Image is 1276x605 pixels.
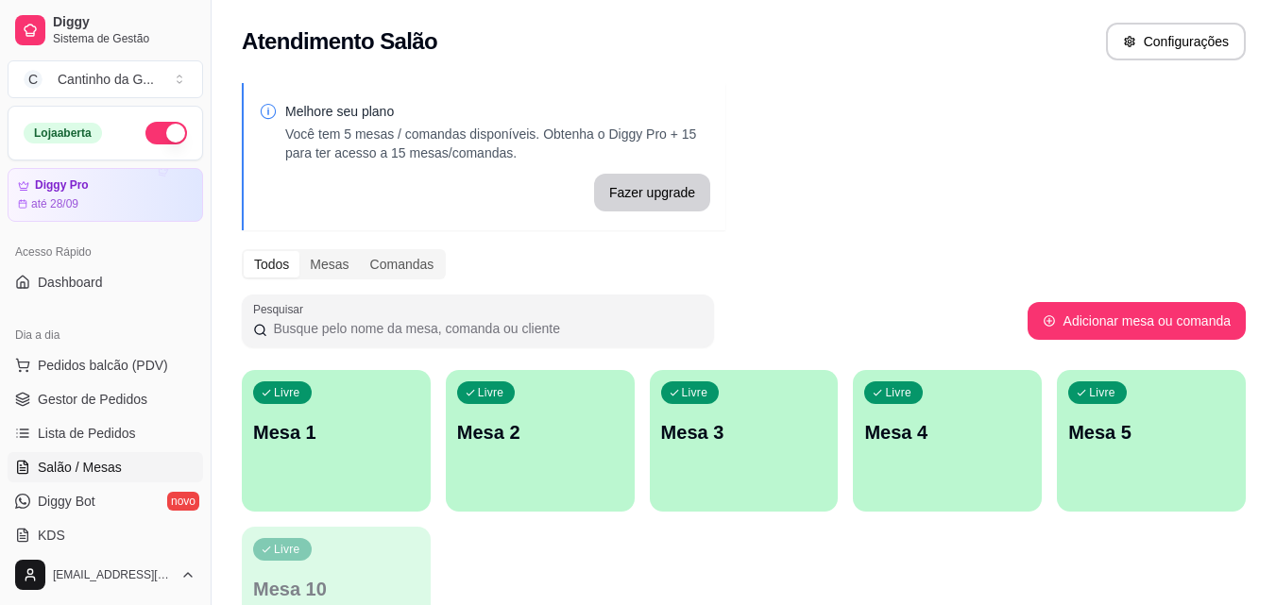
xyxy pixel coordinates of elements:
button: [EMAIL_ADDRESS][DOMAIN_NAME] [8,552,203,597]
span: Diggy Bot [38,492,95,511]
a: Diggy Proaté 28/09 [8,168,203,222]
span: Sistema de Gestão [53,31,196,46]
a: Gestor de Pedidos [8,384,203,414]
button: LivreMesa 1 [242,370,431,512]
p: Livre [274,542,300,557]
div: Comandas [360,251,445,277]
h2: Atendimento Salão [242,26,437,57]
p: Mesa 1 [253,419,419,445]
button: Select a team [8,60,203,98]
p: Mesa 5 [1068,419,1234,445]
a: Salão / Mesas [8,452,203,482]
span: [EMAIL_ADDRESS][DOMAIN_NAME] [53,567,173,582]
button: LivreMesa 3 [650,370,839,512]
span: Pedidos balcão (PDV) [38,356,168,375]
article: até 28/09 [31,196,78,211]
div: Loja aberta [24,123,102,143]
button: Fazer upgrade [594,174,710,211]
p: Mesa 3 [661,419,827,445]
a: Lista de Pedidos [8,418,203,448]
input: Pesquisar [267,319,703,338]
span: Salão / Mesas [38,458,122,477]
button: Alterar Status [145,122,187,144]
p: Livre [682,385,708,400]
div: Cantinho da G ... [58,70,154,89]
p: Livre [1089,385,1115,400]
span: C [24,70,43,89]
p: Mesa 4 [864,419,1030,445]
div: Todos [244,251,299,277]
span: Lista de Pedidos [38,424,136,443]
p: Livre [274,385,300,400]
p: Livre [885,385,911,400]
a: KDS [8,520,203,550]
p: Livre [478,385,504,400]
div: Mesas [299,251,359,277]
button: Configurações [1106,23,1246,60]
button: LivreMesa 5 [1057,370,1246,512]
a: Diggy Botnovo [8,486,203,516]
div: Dia a dia [8,320,203,350]
button: LivreMesa 4 [853,370,1042,512]
p: Mesa 2 [457,419,623,445]
button: Adicionar mesa ou comanda [1028,302,1246,340]
p: Mesa 10 [253,576,419,602]
span: Dashboard [38,273,103,292]
span: KDS [38,526,65,545]
a: DiggySistema de Gestão [8,8,203,53]
label: Pesquisar [253,301,310,317]
a: Dashboard [8,267,203,297]
span: Diggy [53,14,196,31]
button: LivreMesa 2 [446,370,635,512]
article: Diggy Pro [35,178,89,193]
div: Acesso Rápido [8,237,203,267]
span: Gestor de Pedidos [38,390,147,409]
p: Você tem 5 mesas / comandas disponíveis. Obtenha o Diggy Pro + 15 para ter acesso a 15 mesas/coma... [285,125,710,162]
button: Pedidos balcão (PDV) [8,350,203,380]
p: Melhore seu plano [285,102,710,121]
